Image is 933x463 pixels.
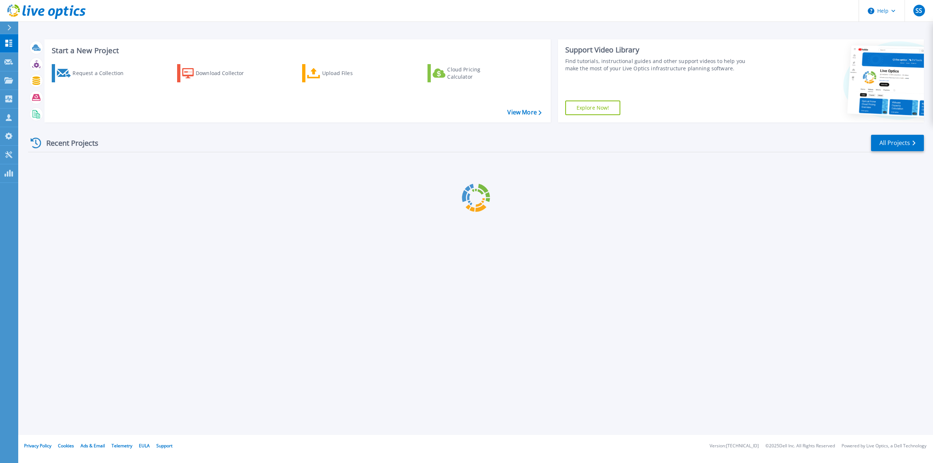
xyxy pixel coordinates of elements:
div: Recent Projects [28,134,108,152]
a: Ads & Email [81,443,105,449]
span: SS [916,8,922,13]
h3: Start a New Project [52,47,541,55]
a: Telemetry [112,443,132,449]
a: Support [156,443,172,449]
a: Upload Files [302,64,383,82]
a: Explore Now! [565,101,621,115]
a: View More [507,109,541,116]
a: Cloud Pricing Calculator [428,64,509,82]
a: Download Collector [177,64,258,82]
div: Support Video Library [565,45,754,55]
div: Download Collector [196,66,254,81]
a: Cookies [58,443,74,449]
div: Find tutorials, instructional guides and other support videos to help you make the most of your L... [565,58,754,72]
div: Upload Files [322,66,380,81]
div: Request a Collection [73,66,131,81]
div: Cloud Pricing Calculator [447,66,505,81]
li: Version: [TECHNICAL_ID] [710,444,759,448]
a: EULA [139,443,150,449]
a: Privacy Policy [24,443,51,449]
a: All Projects [871,135,924,151]
li: Powered by Live Optics, a Dell Technology [842,444,926,448]
a: Request a Collection [52,64,133,82]
li: © 2025 Dell Inc. All Rights Reserved [765,444,835,448]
